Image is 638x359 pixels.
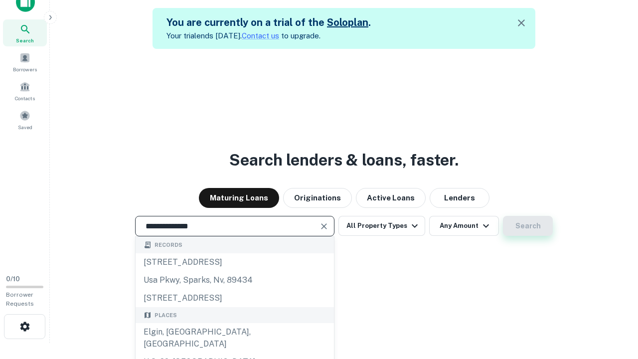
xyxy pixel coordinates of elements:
span: Borrower Requests [6,291,34,307]
a: Soloplan [327,16,368,28]
span: Contacts [15,94,35,102]
button: Any Amount [429,216,499,236]
a: Contacts [3,77,47,104]
h3: Search lenders & loans, faster. [229,148,459,172]
button: Clear [317,219,331,233]
span: Places [155,311,177,320]
button: Maturing Loans [199,188,279,208]
a: Borrowers [3,48,47,75]
span: Records [155,241,182,249]
a: Saved [3,106,47,133]
iframe: Chat Widget [588,279,638,327]
div: usa pkwy, sparks, nv, 89434 [136,271,334,289]
div: [STREET_ADDRESS] [136,289,334,307]
a: Contact us [242,31,279,40]
span: Saved [18,123,32,131]
div: Elgin, [GEOGRAPHIC_DATA], [GEOGRAPHIC_DATA] [136,323,334,353]
button: All Property Types [338,216,425,236]
button: Lenders [430,188,489,208]
p: Your trial ends [DATE]. to upgrade. [166,30,371,42]
span: Borrowers [13,65,37,73]
div: [STREET_ADDRESS] [136,253,334,271]
a: Search [3,19,47,46]
button: Originations [283,188,352,208]
span: 0 / 10 [6,275,20,283]
button: Active Loans [356,188,426,208]
span: Search [16,36,34,44]
h5: You are currently on a trial of the . [166,15,371,30]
